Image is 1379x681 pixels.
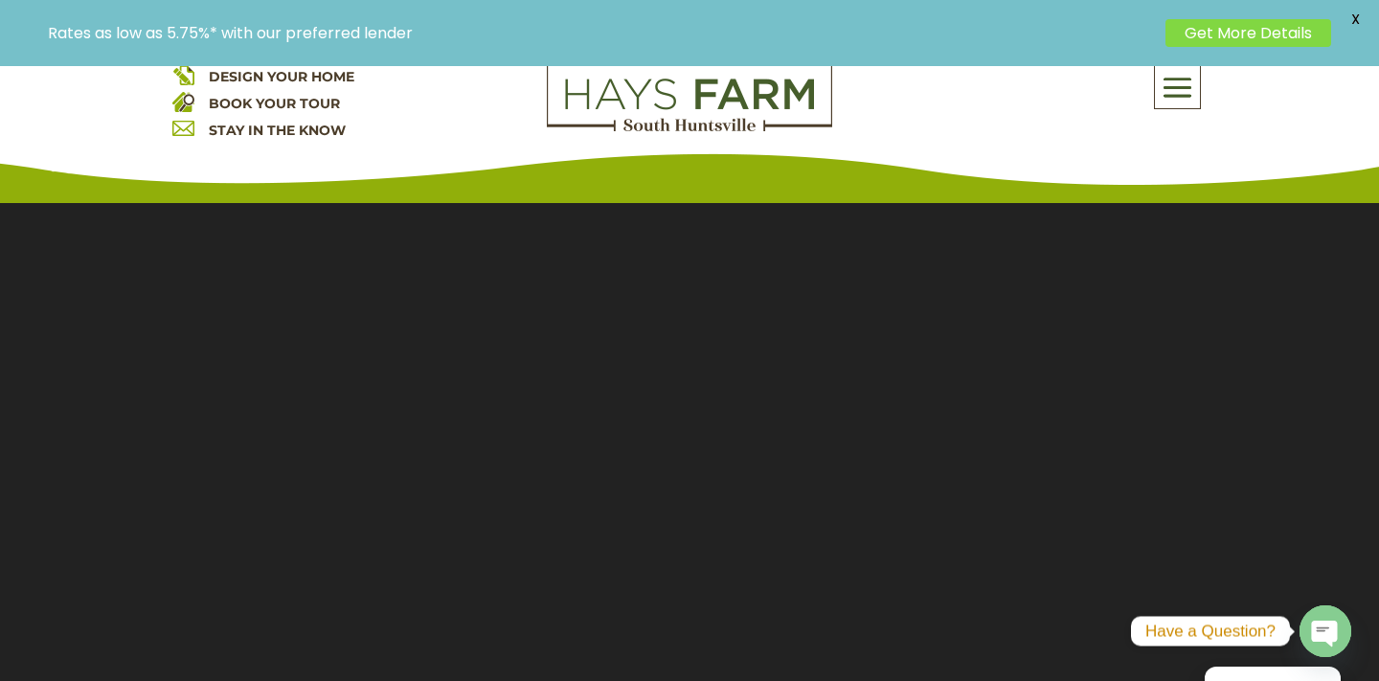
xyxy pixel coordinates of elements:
a: STAY IN THE KNOW [209,122,346,139]
span: X [1341,5,1369,34]
img: book your home tour [172,90,194,112]
a: DESIGN YOUR HOME [209,68,354,85]
a: BOOK YOUR TOUR [209,95,340,112]
a: Get More Details [1165,19,1331,47]
img: design your home [172,63,194,85]
img: Logo [547,63,832,132]
p: Rates as low as 5.75%* with our preferred lender [48,24,1156,42]
a: hays farm homes huntsville development [547,119,832,136]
